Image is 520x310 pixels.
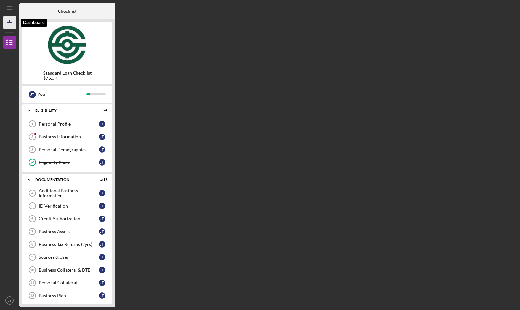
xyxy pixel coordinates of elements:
a: 2Business InformationJT [26,130,109,143]
div: Business Information [39,134,99,139]
div: Documentation [35,178,91,182]
a: 8Business Tax Returns (2yrs)JT [26,238,109,251]
div: J T [99,159,105,166]
div: Eligibility [35,109,91,112]
tspan: 11 [30,281,34,285]
div: Business Collateral & DTE [39,267,99,273]
div: 1 / 19 [96,178,107,182]
text: JT [8,299,12,302]
div: Business Assets [39,229,99,234]
tspan: 6 [31,217,33,221]
a: 4Additional Business InformationJT [26,187,109,200]
tspan: 12 [30,294,34,298]
tspan: 2 [31,135,33,139]
div: ID Verification [39,203,99,208]
a: 3Personal DemographicsJT [26,143,109,156]
tspan: 10 [30,268,34,272]
a: 5ID VerificationJT [26,200,109,212]
div: J T [99,203,105,209]
div: 1 / 4 [96,109,107,112]
tspan: 9 [31,255,33,259]
div: J T [99,134,105,140]
div: J T [99,190,105,196]
a: 10Business Collateral & DTEJT [26,264,109,276]
div: J T [99,121,105,127]
div: J T [99,216,105,222]
tspan: 7 [31,230,33,233]
tspan: 1 [31,122,33,126]
tspan: 8 [31,242,33,246]
tspan: 5 [31,204,33,208]
a: 11Personal CollateralJT [26,276,109,289]
div: J T [99,146,105,153]
div: J T [99,280,105,286]
div: Business Tax Returns (2yrs) [39,242,99,247]
div: J T [29,91,36,98]
div: J T [99,267,105,273]
div: $75.0K [43,76,92,81]
div: J T [99,254,105,260]
b: Standard Loan Checklist [43,70,92,76]
a: 1Personal ProfileJT [26,118,109,130]
a: 7Business AssetsJT [26,225,109,238]
div: J T [99,241,105,248]
div: Credit Authorization [39,216,99,221]
div: Personal Demographics [39,147,99,152]
div: You [37,89,86,100]
div: Eligibility Phase [39,160,99,165]
div: J T [99,228,105,235]
button: JT [3,294,16,307]
b: Checklist [58,9,76,14]
a: 12Business PlanJT [26,289,109,302]
div: J T [99,292,105,299]
tspan: 3 [31,148,33,151]
tspan: 4 [31,191,34,195]
div: Personal Profile [39,121,99,126]
div: Sources & Uses [39,255,99,260]
div: Business Plan [39,293,99,298]
div: Personal Collateral [39,280,99,285]
a: Eligibility PhaseJT [26,156,109,169]
img: Product logo [22,26,112,64]
a: 9Sources & UsesJT [26,251,109,264]
a: 6Credit AuthorizationJT [26,212,109,225]
div: Additional Business Information [39,188,99,198]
